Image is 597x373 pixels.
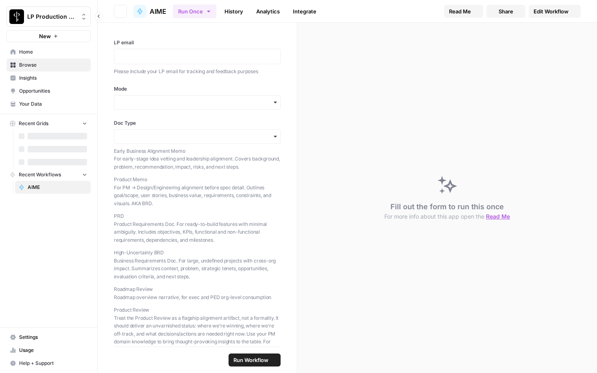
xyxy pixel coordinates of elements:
[28,184,87,191] span: AIME
[529,5,581,18] a: Edit Workflow
[499,7,513,15] span: Share
[114,285,281,301] p: Roadmap Review Roadmap overview narrative, for exec and PED org-level consumption
[114,249,281,280] p: High-Uncertainty BRD Business Requirements Doc. For large, undefined projects with cross-org impa...
[19,171,61,178] span: Recent Workflows
[133,5,166,18] a: AIME
[19,87,87,95] span: Opportunities
[19,360,87,367] span: Help + Support
[114,147,281,171] p: Early Business Alignment Memo For early-stage idea vetting and leadership alignment. Covers backg...
[19,334,87,341] span: Settings
[233,356,268,364] span: Run Workflow
[449,7,471,15] span: Read Me
[384,201,510,221] div: Fill out the form to run this once
[229,353,281,366] button: Run Workflow
[114,176,281,207] p: Product Memo For PM → Design/Engineering alignment before spec detail. Outlines goal/scope, user ...
[114,306,281,353] p: Product Review Treat the Product Review as a flagship alignment artifact, not a formality. It sho...
[7,169,91,181] button: Recent Workflows
[534,7,569,15] span: Edit Workflow
[486,213,510,220] span: Read Me
[19,74,87,82] span: Insights
[114,39,281,46] label: LP email
[7,98,91,111] a: Your Data
[220,5,248,18] a: History
[27,13,76,21] span: LP Production Workloads
[114,67,281,76] p: Please include your LP email for tracking and feedback purposes
[251,5,285,18] a: Analytics
[19,61,87,69] span: Browse
[7,7,91,27] button: Workspace: LP Production Workloads
[7,331,91,344] a: Settings
[173,4,216,18] button: Run Once
[9,9,24,24] img: LP Production Workloads Logo
[7,46,91,59] a: Home
[384,213,510,221] button: For more info about this app open the Read Me
[150,7,166,16] span: AIME
[114,212,281,244] p: PRD Product Requirements Doc. For ready-to-build features with minimal ambiguity. Includes object...
[7,344,91,357] a: Usage
[7,59,91,72] a: Browse
[15,181,91,194] a: AIME
[19,120,48,127] span: Recent Grids
[114,119,281,127] label: Doc Type
[7,85,91,98] a: Opportunities
[19,347,87,354] span: Usage
[7,117,91,130] button: Recent Grids
[7,30,91,42] button: New
[7,72,91,85] a: Insights
[39,32,51,40] span: New
[486,5,525,18] button: Share
[7,357,91,370] button: Help + Support
[114,85,281,93] label: Mode
[19,48,87,56] span: Home
[19,100,87,108] span: Your Data
[288,5,321,18] a: Integrate
[444,5,483,18] button: Read Me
